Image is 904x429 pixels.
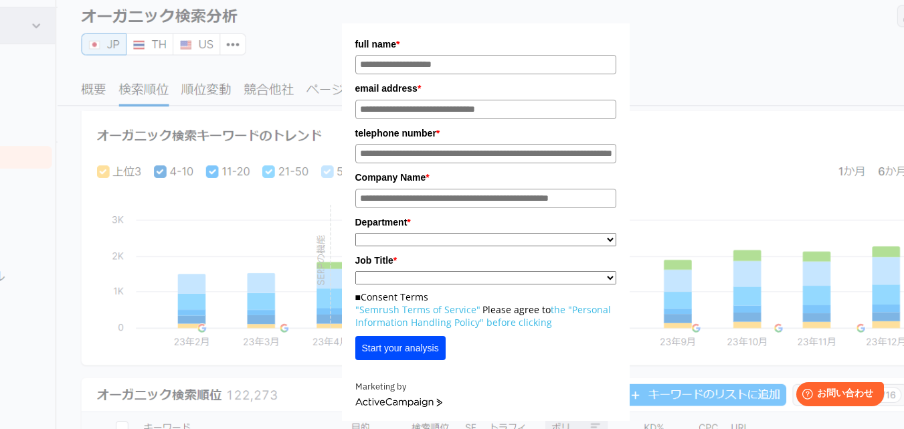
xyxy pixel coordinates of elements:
[785,377,889,414] iframe: Help widget launcher
[355,303,480,316] a: "Semrush Terms of Service"
[355,172,426,183] font: Company Name
[362,343,439,353] font: Start your analysis
[355,336,446,360] button: Start your analysis
[482,303,551,316] font: Please agree to
[355,255,393,266] font: Job Title
[355,303,611,329] a: the "Personal Information Handling Policy" before clicking
[355,83,418,94] font: email address
[355,217,408,228] font: Department
[355,381,406,392] font: Marketing by
[355,290,428,303] font: ■Consent Terms
[355,39,396,50] font: full name
[355,128,436,139] font: telephone number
